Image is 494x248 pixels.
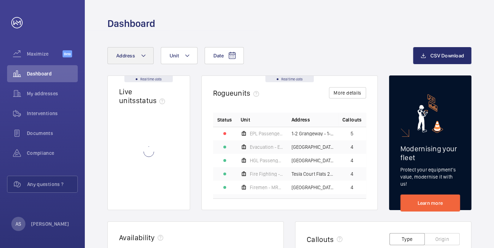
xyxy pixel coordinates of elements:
span: My addresses [27,90,78,97]
span: Date [213,53,224,58]
span: Evacuation - EPL No 3 Flats 45-101 L/h [250,145,283,150]
span: Unit [241,116,250,123]
p: [PERSON_NAME] [31,220,69,227]
span: EPL Passenger Lift [250,131,283,136]
span: Unit [170,53,179,58]
span: Callouts [342,116,362,123]
p: Protect your equipment's value, modernise it with us! [400,166,460,187]
span: Maximize [27,50,63,57]
button: Type [389,233,425,245]
p: AS [16,220,21,227]
h2: Live units [119,87,168,105]
span: 4 [351,171,353,176]
h2: Modernising your fleet [400,144,460,162]
span: [GEOGRAPHIC_DATA] - [GEOGRAPHIC_DATA] [292,185,334,190]
span: CSV Download [430,53,464,58]
span: Interventions [27,110,78,117]
span: status [136,96,168,105]
span: Fire Fighting - Tesla court 21-40 [250,171,283,176]
span: [GEOGRAPHIC_DATA] C Flats 45-101 - High Risk Building - [GEOGRAPHIC_DATA] 45-101 [292,145,334,150]
span: HGL Passenger Lift [250,158,283,163]
span: 5 [351,131,353,136]
button: Origin [424,233,460,245]
h1: Dashboard [107,17,155,30]
span: Firemen - MRL Passenger Lift [250,185,283,190]
span: Address [116,53,135,58]
span: 1-2 Grangeway - 1-2 [GEOGRAPHIC_DATA] [292,131,334,136]
img: marketing-card.svg [417,94,443,133]
span: Tesla Court Flats 21-40 - High Risk Building - Tesla Court Flats 21-40 [292,171,334,176]
button: CSV Download [413,47,471,64]
span: 4 [351,145,353,150]
h2: Rogue [213,89,262,97]
div: Real time data [124,76,173,82]
span: Documents [27,130,78,137]
span: Any questions ? [27,181,77,188]
span: 4 [351,185,353,190]
button: Unit [161,47,198,64]
span: Compliance [27,150,78,157]
span: [GEOGRAPHIC_DATA] - [GEOGRAPHIC_DATA] [292,158,334,163]
button: Address [107,47,154,64]
a: Learn more [400,195,460,212]
span: 4 [351,158,353,163]
h2: Callouts [307,235,334,244]
div: Real time data [265,76,314,82]
button: Date [205,47,244,64]
span: units [234,89,262,97]
span: Dashboard [27,70,78,77]
span: Address [292,116,310,123]
h2: Availability [119,233,155,242]
p: Status [217,116,232,123]
button: More details [329,87,366,98]
span: Beta [63,50,72,57]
